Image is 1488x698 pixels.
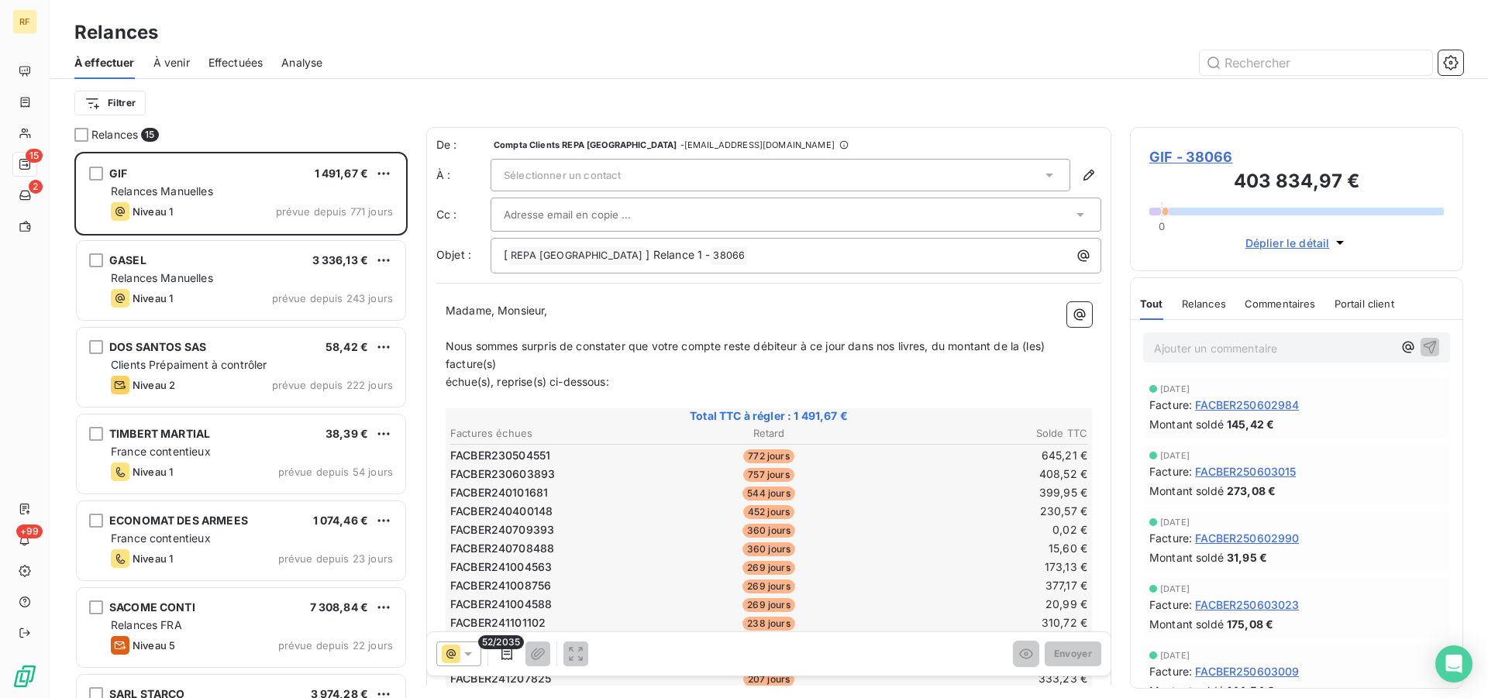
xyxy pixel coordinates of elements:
input: Rechercher [1200,50,1432,75]
td: 230,57 € [877,503,1088,520]
span: Objet : [436,248,471,261]
span: Niveau 1 [133,552,173,565]
span: Niveau 5 [133,639,175,652]
span: Clients Prépaiment à contrôler [111,358,267,371]
span: 1 074,46 € [313,514,369,527]
span: ECONOMAT DES ARMEES [109,514,248,527]
span: À venir [153,55,190,70]
span: FACBER241004563 [450,559,552,575]
span: GASEL [109,253,146,266]
span: - [EMAIL_ADDRESS][DOMAIN_NAME] [680,140,835,150]
span: Montant soldé [1149,483,1224,499]
span: FACBER241207825 [450,671,551,686]
span: 38066 [711,247,747,265]
span: Portail client [1335,297,1394,310]
span: FACBER241101102 [450,615,546,631]
span: 207 jours [743,672,794,686]
td: 399,95 € [877,484,1088,501]
span: 544 jours [742,487,794,500]
span: Sélectionner un contact [504,169,621,181]
span: FACBER230603893 [450,466,555,482]
span: Analyse [281,55,322,70]
td: 15,60 € [877,540,1088,557]
span: 175,08 € [1227,616,1273,632]
span: FACBER250603015 [1195,463,1296,480]
span: 238 jours [742,617,794,631]
label: À : [436,167,491,183]
span: Madame, Monsieur, [446,304,548,317]
span: Facture : [1149,397,1192,413]
span: prévue depuis 54 jours [278,466,393,478]
input: Adresse email en copie ... [504,203,670,226]
td: 20,99 € [877,596,1088,613]
span: 772 jours [743,449,794,463]
span: Relances FRA [111,618,182,631]
span: [DATE] [1160,517,1190,527]
button: Envoyer [1045,641,1101,666]
span: 15 [141,128,158,142]
span: FACBER241004588 [450,597,552,612]
span: [DATE] [1160,651,1190,660]
span: 0 [1159,220,1165,232]
span: Facture : [1149,530,1192,546]
span: Relances Manuelles [111,271,213,284]
span: Commentaires [1245,297,1316,310]
span: FACBER240709393 [450,522,554,538]
span: prévue depuis 22 jours [278,639,393,652]
span: Montant soldé [1149,616,1224,632]
span: FACBER240708488 [450,541,554,556]
span: 452 jours [743,505,794,519]
span: Total TTC à régler : 1 491,67 € [448,408,1090,424]
td: 0,02 € [877,521,1088,538]
td: 645,21 € [877,447,1088,464]
span: Montant soldé [1149,549,1224,566]
span: Facture : [1149,663,1192,679]
span: De : [436,137,491,153]
span: FACBER250602990 [1195,530,1299,546]
span: +99 [16,524,43,538]
span: 360 jours [742,524,795,538]
span: 757 jours [743,468,794,482]
span: 269 jours [742,598,794,612]
td: 408,52 € [877,466,1088,483]
span: GIF - 38066 [1149,146,1444,167]
span: [ [504,248,508,261]
span: 360 jours [742,542,795,556]
div: grid [74,152,408,698]
span: [DATE] [1160,384,1190,394]
span: Montant soldé [1149,416,1224,432]
span: prévue depuis 243 jours [272,292,393,304]
label: Cc : [436,207,491,222]
span: FACBER230504551 [450,448,550,463]
span: DOS SANTOS SAS [109,340,206,353]
span: France contentieux [111,445,211,458]
th: Retard [663,425,874,442]
span: Facture : [1149,597,1192,613]
button: Filtrer [74,91,146,115]
span: 31,95 € [1227,549,1267,566]
span: GIF [109,167,127,180]
td: 310,72 € [877,614,1088,631]
div: RF [12,9,37,34]
span: FACBER241008756 [450,578,551,593]
span: REPA [GEOGRAPHIC_DATA] [508,247,645,265]
span: [DATE] [1160,451,1190,460]
span: FACBER240400148 [450,504,553,519]
button: Déplier le détail [1241,234,1353,252]
span: FACBER250602984 [1195,397,1299,413]
h3: 403 834,97 € [1149,167,1444,198]
td: 173,13 € [877,559,1088,576]
span: Niveau 2 [133,379,175,391]
span: SACOME CONTI [109,600,195,614]
span: 52/2035 [478,635,524,649]
span: TIMBERT MARTIAL [109,427,210,440]
span: France contentieux [111,531,211,545]
span: FACBER240101681 [450,485,548,500]
span: 269 jours [742,561,794,575]
span: prévue depuis 222 jours [272,379,393,391]
span: échue(s), reprise(s) ci-dessous: [446,375,609,388]
div: Open Intercom Messenger [1435,645,1472,683]
span: Relances [91,127,138,143]
span: FACBER250603023 [1195,597,1299,613]
span: prévue depuis 23 jours [278,552,393,565]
